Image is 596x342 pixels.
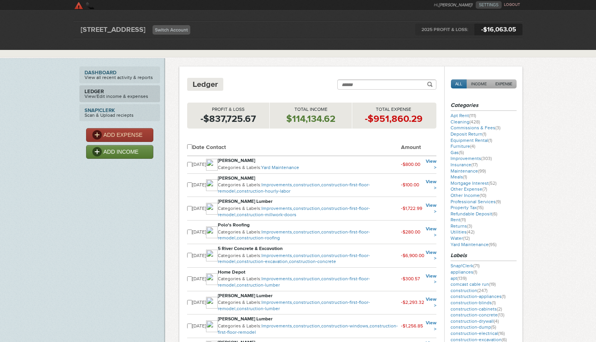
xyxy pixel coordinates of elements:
[218,276,370,288] a: construction-first-floor-remodel
[467,229,475,235] span: (42)
[463,174,467,180] span: (1)
[85,70,155,75] strong: Dashboard
[451,269,477,275] a: appliances
[457,276,467,281] span: (139)
[491,324,496,330] span: (5)
[489,180,497,186] span: (52)
[218,246,283,251] strong: 5 River Concrete & Excavation
[415,24,475,35] span: 2025 PROFIT & LOSS:
[451,79,467,88] a: ALL
[451,306,502,312] a: construction-cabinets
[293,206,321,211] a: construction
[451,229,475,235] a: Utilities
[218,253,370,265] a: construction-first-floor-remodel
[192,244,206,268] td: [DATE]
[476,1,502,9] a: SETTINGS
[489,242,497,247] span: (95)
[467,79,491,88] a: INCOME
[74,1,149,9] a: SkyClerk
[192,291,206,314] td: [DATE]
[193,79,218,89] h4: Ledger
[293,323,321,329] a: construction
[192,221,206,244] td: [DATE]
[320,276,321,281] span: ,
[261,276,293,281] a: Improvements,
[451,101,517,111] h3: Categories
[475,24,522,35] span: -$16,063.05
[79,104,160,121] a: Snap!ClerkScan & Upload reciepts
[470,143,475,149] span: (4)
[401,323,423,329] small: -$1,256.85
[469,113,476,118] span: (111)
[401,140,436,156] th: Amount
[235,259,237,264] span: ,
[218,228,401,242] p: Categories & Labels:
[218,222,250,228] strong: Polo's Roofing
[218,175,255,181] strong: [PERSON_NAME]
[321,323,370,329] a: construction-windows
[218,182,370,194] a: construction-first-floor-remodel
[235,282,237,288] span: ,
[293,253,321,258] a: construction
[320,253,321,258] span: ,
[218,300,370,311] a: construction-first-floor-remodel
[401,276,420,281] small: -$300.57
[218,206,370,217] a: construction-first-floor-remodel
[492,300,496,305] span: (1)
[467,223,472,229] span: (3)
[451,138,492,143] a: Equipment Rental
[289,259,336,264] a: construction-concrete
[235,235,237,241] span: ,
[218,158,255,163] strong: [PERSON_NAME]
[286,113,335,124] strong: $114,134.62
[261,300,293,305] a: Improvements,
[235,212,237,217] span: ,
[482,131,486,137] span: (1)
[451,180,497,186] a: Mortgage Interest
[218,322,401,336] p: Categories & Labels:
[451,223,472,229] a: Returns
[261,165,299,170] a: Yard Maintenance
[451,288,487,293] a: construction
[494,318,499,324] span: (4)
[502,294,506,299] span: (1)
[218,293,272,298] strong: [PERSON_NAME] Lumber
[237,188,291,194] a: construction-hourly-labor
[477,288,487,293] span: (247)
[401,206,422,211] small: -$1,722.99
[237,306,280,311] a: construction-lumber
[192,173,206,197] td: [DATE]
[365,113,423,124] strong: -$951,860.29
[218,252,401,266] p: Categories & Labels:
[192,156,206,173] td: [DATE]
[451,211,497,217] a: Refundable Deposit
[270,107,352,113] p: Total Income
[439,2,473,7] strong: [PERSON_NAME]!
[218,181,401,195] p: Categories & Labels:
[451,199,501,204] a: Professional Services
[451,294,506,299] a: construction-appliances
[293,182,321,188] a: construction
[401,300,424,305] small: -$2,293.32
[426,250,436,261] a: View >
[218,164,401,172] p: Categories & Labels:
[86,145,153,159] a: ADD INCOME
[201,113,256,124] strong: -$837,725.67
[451,150,464,155] a: Gas
[293,276,321,281] a: construction
[473,263,480,268] span: (71)
[85,89,155,94] strong: Ledger
[86,128,153,142] a: ADD EXPENSE
[451,242,497,247] a: Yard Maintenance
[401,162,420,167] small: -$800.00
[451,174,467,180] a: Meals
[237,212,296,217] a: construction-millwork-doors
[192,140,206,156] th: Date
[261,253,293,258] a: Improvements,
[426,179,436,191] a: View >
[480,193,486,198] span: (10)
[451,281,496,287] a: comcast cable run
[451,186,487,192] a: Other Expense
[320,323,321,329] span: ,
[451,217,466,222] a: Rent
